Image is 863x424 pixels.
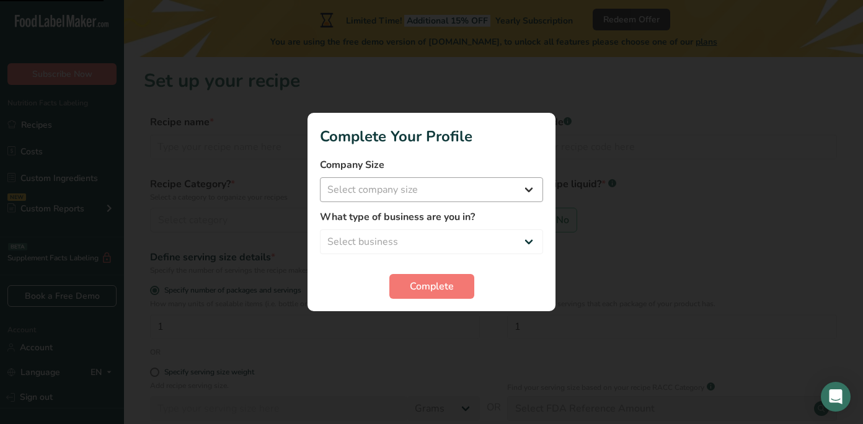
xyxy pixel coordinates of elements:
[389,274,474,299] button: Complete
[320,125,543,148] h1: Complete Your Profile
[320,157,543,172] label: Company Size
[410,279,454,294] span: Complete
[821,382,851,412] div: Open Intercom Messenger
[320,210,543,224] label: What type of business are you in?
